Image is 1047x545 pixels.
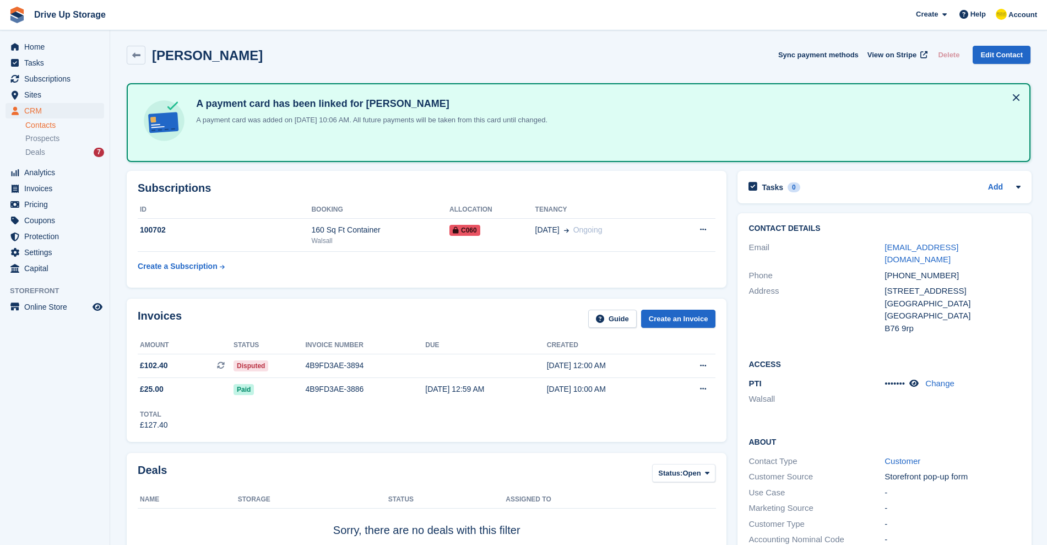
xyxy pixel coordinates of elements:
[748,436,1021,447] h2: About
[333,524,520,536] span: Sorry, there are no deals with this filter
[996,9,1007,20] img: Crispin Vitoria
[547,337,668,354] th: Created
[863,46,930,64] a: View on Stripe
[748,455,885,468] div: Contact Type
[10,285,110,296] span: Storefront
[305,337,425,354] th: Invoice number
[748,393,885,406] li: Walsall
[449,201,535,219] th: Allocation
[885,269,1021,282] div: [PHONE_NUMBER]
[547,360,668,371] div: [DATE] 12:00 AM
[885,285,1021,298] div: [STREET_ADDRESS]
[91,300,104,314] a: Preview store
[6,71,104,87] a: menu
[140,419,168,431] div: £127.40
[658,468,682,479] span: Status:
[234,384,254,395] span: Paid
[885,456,920,466] a: Customer
[748,487,885,499] div: Use Case
[682,468,701,479] span: Open
[748,518,885,531] div: Customer Type
[24,71,90,87] span: Subscriptions
[25,120,104,131] a: Contacts
[506,491,715,509] th: Assigned to
[867,50,916,61] span: View on Stripe
[138,337,234,354] th: Amount
[24,213,90,228] span: Coupons
[6,181,104,196] a: menu
[885,242,958,265] a: [EMAIL_ADDRESS][DOMAIN_NAME]
[6,197,104,212] a: menu
[138,201,311,219] th: ID
[138,182,715,195] h2: Subscriptions
[885,518,1021,531] div: -
[234,360,268,371] span: Disputed
[885,322,1021,335] div: B76 9rp
[24,39,90,55] span: Home
[138,491,238,509] th: Name
[934,46,964,64] button: Delete
[24,87,90,102] span: Sites
[9,7,25,23] img: stora-icon-8386f47178a22dfd0bd8f6a31ec36ba5ce8667c1dd55bd0f319d3a0aa187defe.svg
[6,213,104,228] a: menu
[425,384,546,395] div: [DATE] 12:59 AM
[6,39,104,55] a: menu
[24,181,90,196] span: Invoices
[885,487,1021,499] div: -
[24,103,90,118] span: CRM
[24,299,90,315] span: Online Store
[641,310,716,328] a: Create an Invoice
[24,261,90,276] span: Capital
[25,133,104,144] a: Prospects
[192,98,547,110] h4: A payment card has been linked for [PERSON_NAME]
[138,464,167,484] h2: Deals
[24,165,90,180] span: Analytics
[916,9,938,20] span: Create
[30,6,110,24] a: Drive Up Storage
[6,261,104,276] a: menu
[138,310,182,328] h2: Invoices
[311,236,449,246] div: Walsall
[547,384,668,395] div: [DATE] 10:00 AM
[970,9,986,20] span: Help
[25,147,45,158] span: Deals
[138,224,311,236] div: 100702
[885,502,1021,515] div: -
[449,225,480,236] span: C060
[748,241,885,266] div: Email
[885,310,1021,322] div: [GEOGRAPHIC_DATA]
[652,464,715,482] button: Status: Open
[152,48,263,63] h2: [PERSON_NAME]
[973,46,1030,64] a: Edit Contact
[6,229,104,244] a: menu
[305,384,425,395] div: 4B9FD3AE-3886
[138,256,225,277] a: Create a Subscription
[24,245,90,260] span: Settings
[140,384,164,395] span: £25.00
[25,133,59,144] span: Prospects
[311,201,449,219] th: Booking
[748,358,1021,369] h2: Access
[6,165,104,180] a: menu
[748,224,1021,233] h2: Contact Details
[535,201,670,219] th: Tenancy
[140,360,168,371] span: £102.40
[1008,9,1037,20] span: Account
[885,298,1021,310] div: [GEOGRAPHIC_DATA]
[238,491,388,509] th: Storage
[573,225,603,234] span: Ongoing
[192,115,547,126] p: A payment card was added on [DATE] 10:06 AM. All future payments will be taken from this card unt...
[6,103,104,118] a: menu
[6,299,104,315] a: menu
[535,224,560,236] span: [DATE]
[748,269,885,282] div: Phone
[24,197,90,212] span: Pricing
[141,98,187,144] img: card-linked-ebf98d0992dc2aeb22e95c0e3c79077019eb2392cfd83c6a337811c24bc77127.svg
[311,224,449,236] div: 160 Sq Ft Container
[138,261,218,272] div: Create a Subscription
[6,245,104,260] a: menu
[925,379,954,388] a: Change
[788,182,800,192] div: 0
[6,55,104,71] a: menu
[425,337,546,354] th: Due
